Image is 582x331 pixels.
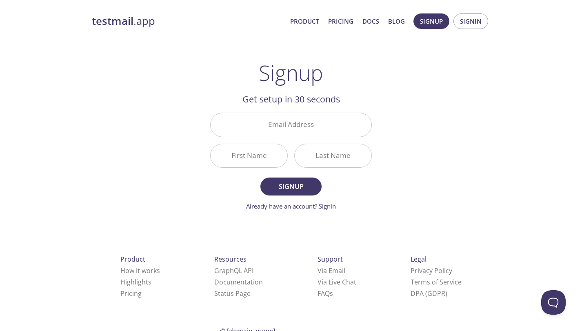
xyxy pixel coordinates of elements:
span: Signup [420,16,443,27]
a: GraphQL API [214,266,253,275]
span: Product [120,255,145,264]
span: Signup [269,181,313,192]
strong: testmail [92,14,133,28]
button: Signup [413,13,449,29]
span: Support [318,255,343,264]
span: s [330,289,333,298]
a: Product [290,16,319,27]
a: Status Page [214,289,251,298]
span: Resources [214,255,247,264]
a: How it works [120,266,160,275]
a: Privacy Policy [411,266,452,275]
a: Pricing [120,289,142,298]
a: Blog [388,16,405,27]
a: Documentation [214,278,263,287]
button: Signin [453,13,488,29]
h2: Get setup in 30 seconds [210,92,372,106]
h1: Signup [259,60,323,85]
a: Highlights [120,278,151,287]
span: Legal [411,255,427,264]
iframe: Help Scout Beacon - Open [541,290,566,315]
span: Signin [460,16,482,27]
a: FAQ [318,289,333,298]
a: Terms of Service [411,278,462,287]
a: Via Email [318,266,345,275]
a: testmail.app [92,14,284,28]
a: Already have an account? Signin [246,202,336,210]
button: Signup [260,178,322,195]
a: DPA (GDPR) [411,289,447,298]
a: Via Live Chat [318,278,356,287]
a: Docs [362,16,379,27]
a: Pricing [328,16,353,27]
